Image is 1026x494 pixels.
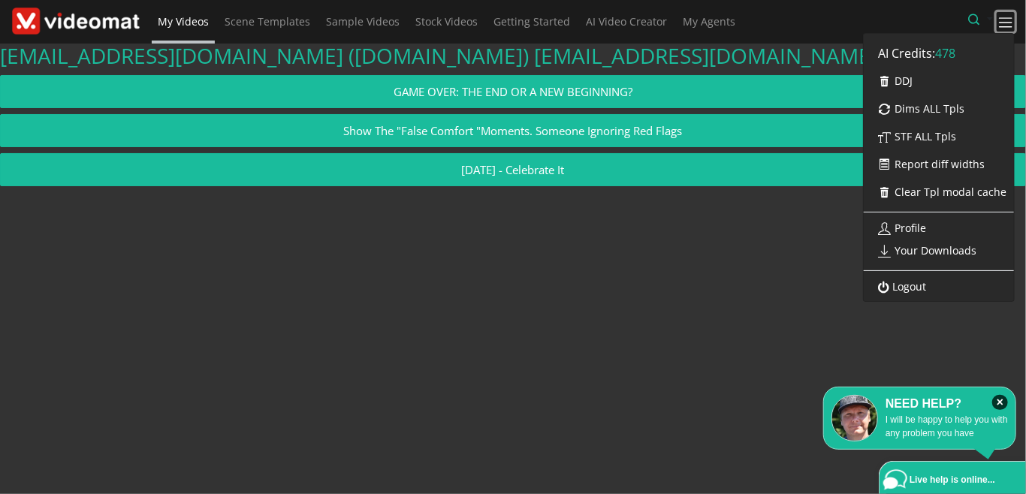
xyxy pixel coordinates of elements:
[158,14,209,29] span: My Videos
[415,14,478,29] span: Stock Videos
[225,14,310,29] span: Scene Templates
[910,474,995,485] span: Live help is online...
[864,95,1014,122] a: Dims ALL Tpls
[886,414,1008,438] span: I will be happy to help you with any problem you have
[586,14,667,29] span: AI Video Creator
[831,395,1008,413] div: NEED HELP?
[992,395,1008,410] i: Close
[864,178,1014,206] a: Clear Tpl modal cache
[864,215,934,241] a: Profile
[864,150,1014,178] a: Report diff widths
[326,14,400,29] span: Sample Videos
[12,8,140,35] img: Theme-Logo
[883,465,1026,494] a: Live help is online...
[864,122,1014,150] a: STF ALL Tpls
[493,14,570,29] span: Getting Started
[683,14,735,29] span: My Agents
[864,273,934,300] a: Logout
[936,45,956,62] span: 478
[864,67,1014,95] a: DDJ
[864,236,1014,264] a: Your Downloads
[864,40,1014,67] div: AI Credits:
